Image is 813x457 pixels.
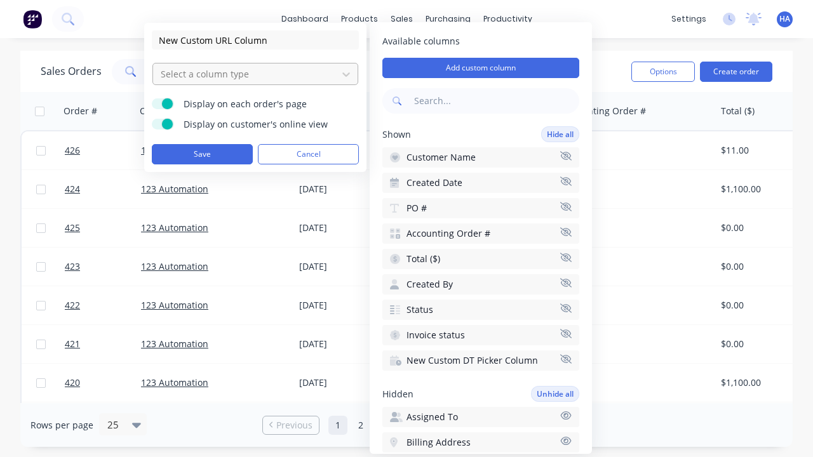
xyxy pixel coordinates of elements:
img: Factory [23,10,42,29]
div: Accounting Order # [562,105,646,117]
button: Hide all [541,126,579,142]
span: HA [779,13,790,25]
span: Created By [406,278,453,291]
span: Shown [382,128,411,141]
span: Previous [276,419,312,432]
div: $1,100.00 [721,183,796,195]
button: Cancel [258,144,359,164]
a: 123 Automation [141,338,208,350]
div: $0.00 [721,222,796,234]
span: Billing Address [406,436,471,449]
a: 123 Automation [141,260,208,272]
a: Page 1 is your current page [328,416,347,435]
a: 419 [65,402,141,440]
button: Accounting Order # [382,223,579,244]
div: $0.00 [721,260,796,273]
span: Created Date [406,176,462,189]
button: Save [152,144,253,164]
span: 421 [65,338,80,350]
div: [DATE] [299,222,394,234]
span: Assigned To [406,411,458,423]
a: 425 [65,209,141,247]
h1: Sales Orders [41,65,102,77]
a: Page 2 [351,416,370,435]
a: 422 [65,286,141,324]
a: 123 Automation [141,183,208,195]
button: Invoice status [382,325,579,345]
span: 426 [65,144,80,157]
div: purchasing [419,10,477,29]
a: 424 [65,170,141,208]
button: Status [382,300,579,320]
button: Total ($) [382,249,579,269]
a: 123 Automation [141,222,208,234]
div: Order # [64,105,97,117]
div: Total ($) [721,105,755,117]
span: Display on customer's online view [184,118,342,131]
input: Search... [412,88,579,114]
button: Created Date [382,173,579,193]
span: 420 [65,376,80,389]
div: products [335,10,384,29]
div: Customer Name [140,105,209,117]
div: $1,100.00 [721,376,796,389]
div: productivity [477,10,539,29]
a: 123 Automation [141,299,208,311]
span: New Custom DT Picker Column [406,354,538,367]
span: Display on each order's page [184,98,342,110]
span: Status [406,303,433,316]
span: Customer Name [406,151,476,164]
div: [DATE] [299,260,394,273]
span: PO # [406,202,427,215]
div: [DATE] [299,376,394,389]
div: sales [384,10,419,29]
button: New Custom DT Picker Column [382,350,579,371]
span: Available columns [382,35,579,48]
button: Customer Name [382,147,579,168]
div: [DATE] [299,183,394,195]
div: $11.00 [721,144,796,157]
div: $0.00 [721,338,796,350]
a: 123 Automation [141,376,208,388]
span: Accounting Order # [406,227,490,240]
div: [DATE] [299,299,394,312]
a: dashboard [275,10,335,29]
a: 420 [65,364,141,402]
button: Options [631,62,695,82]
button: Billing Address [382,432,579,453]
input: Enter column name... [152,30,359,50]
button: Add custom column [382,58,579,78]
div: [DATE] [299,338,394,350]
a: 426 [65,131,141,169]
span: 424 [65,183,80,195]
span: Invoice status [406,329,465,341]
span: 423 [65,260,80,273]
span: Rows per page [30,419,93,432]
span: 422 [65,299,80,312]
button: Create order [700,62,772,82]
button: Unhide all [531,386,579,402]
button: Assigned To [382,407,579,427]
span: Total ($) [406,253,440,265]
a: Previous page [263,419,319,432]
span: Hidden [382,388,413,401]
a: 421 [65,325,141,363]
div: $0.00 [721,299,796,312]
a: 423 [65,248,141,286]
button: Created By [382,274,579,295]
div: settings [665,10,713,29]
button: PO # [382,198,579,218]
ul: Pagination [257,416,556,435]
span: 425 [65,222,80,234]
a: 123 Automation [141,144,208,156]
